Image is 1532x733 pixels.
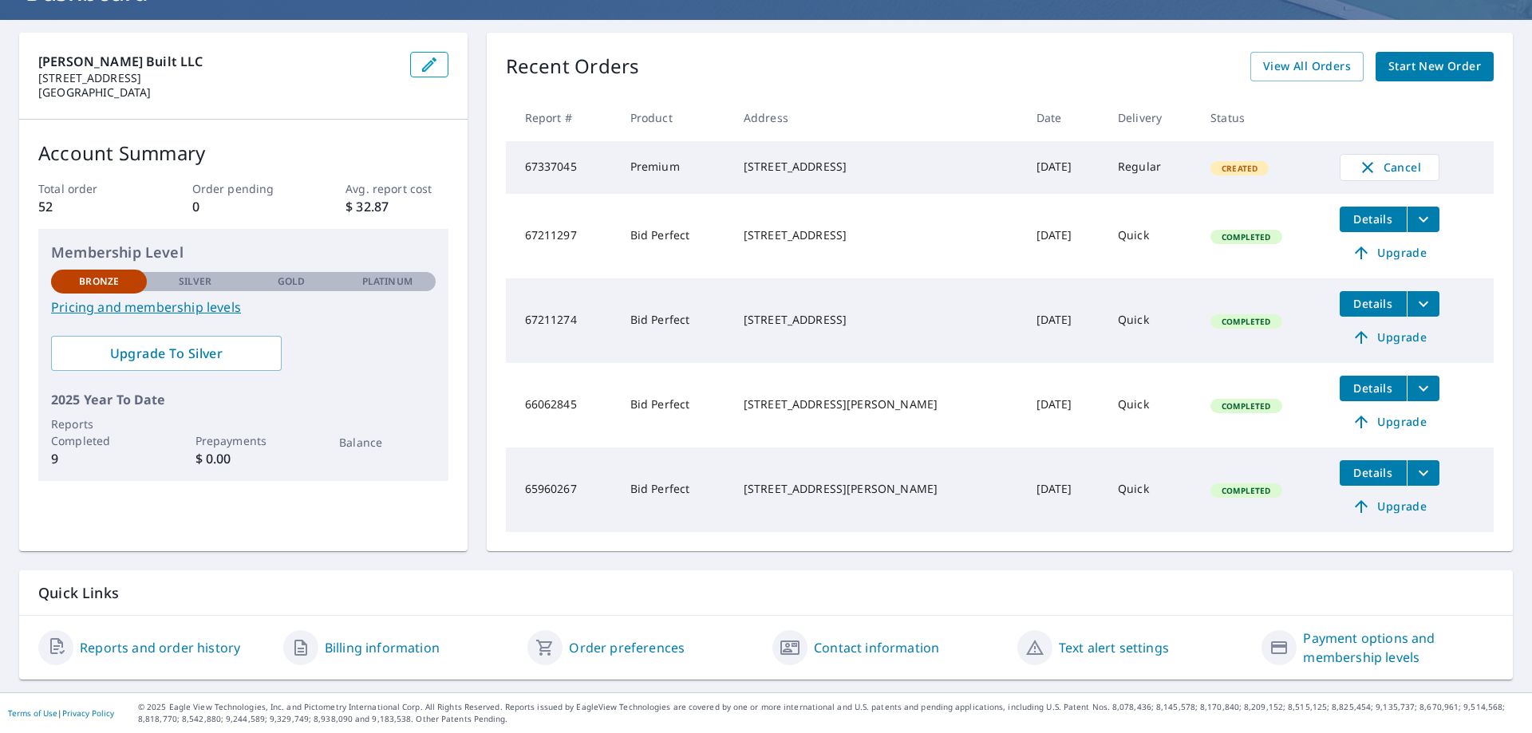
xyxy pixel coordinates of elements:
[744,396,1011,412] div: [STREET_ADDRESS][PERSON_NAME]
[62,707,114,719] a: Privacy Policy
[744,227,1011,243] div: [STREET_ADDRESS]
[278,274,305,289] p: Gold
[1105,278,1198,363] td: Quick
[1349,497,1430,516] span: Upgrade
[1212,485,1280,496] span: Completed
[345,197,448,216] p: $ 32.87
[1024,194,1105,278] td: [DATE]
[1212,163,1267,174] span: Created
[1105,447,1198,532] td: Quick
[1340,154,1439,181] button: Cancel
[192,180,294,197] p: Order pending
[38,52,397,71] p: [PERSON_NAME] Built LLC
[1349,243,1430,262] span: Upgrade
[38,583,1494,603] p: Quick Links
[1263,57,1351,77] span: View All Orders
[38,197,140,216] p: 52
[325,638,440,657] a: Billing information
[195,432,291,449] p: Prepayments
[51,298,436,317] a: Pricing and membership levels
[8,708,114,718] p: |
[618,94,731,141] th: Product
[1349,211,1397,227] span: Details
[1340,207,1407,232] button: detailsBtn-67211297
[38,85,397,100] p: [GEOGRAPHIC_DATA]
[506,447,618,532] td: 65960267
[618,141,731,194] td: Premium
[1198,94,1327,141] th: Status
[339,434,435,451] p: Balance
[1303,629,1494,667] a: Payment options and membership levels
[138,701,1524,725] p: © 2025 Eagle View Technologies, Inc. and Pictometry International Corp. All Rights Reserved. Repo...
[1340,409,1439,435] a: Upgrade
[569,638,685,657] a: Order preferences
[79,274,119,289] p: Bronze
[744,481,1011,497] div: [STREET_ADDRESS][PERSON_NAME]
[80,638,240,657] a: Reports and order history
[618,447,731,532] td: Bid Perfect
[1349,465,1397,480] span: Details
[51,390,436,409] p: 2025 Year To Date
[1212,316,1280,327] span: Completed
[1340,325,1439,350] a: Upgrade
[731,94,1024,141] th: Address
[1105,363,1198,447] td: Quick
[64,345,269,362] span: Upgrade To Silver
[1250,52,1364,81] a: View All Orders
[1349,296,1397,311] span: Details
[1388,57,1481,77] span: Start New Order
[1212,231,1280,242] span: Completed
[51,416,147,449] p: Reports Completed
[1349,412,1430,432] span: Upgrade
[1024,94,1105,141] th: Date
[1105,141,1198,194] td: Regular
[814,638,939,657] a: Contact information
[506,141,618,194] td: 67337045
[1340,494,1439,519] a: Upgrade
[506,52,640,81] p: Recent Orders
[345,180,448,197] p: Avg. report cost
[1340,240,1439,266] a: Upgrade
[506,94,618,141] th: Report #
[195,449,291,468] p: $ 0.00
[506,363,618,447] td: 66062845
[1340,460,1407,486] button: detailsBtn-65960267
[1212,400,1280,412] span: Completed
[1340,291,1407,317] button: detailsBtn-67211274
[1356,158,1423,177] span: Cancel
[1376,52,1494,81] a: Start New Order
[744,312,1011,328] div: [STREET_ADDRESS]
[744,159,1011,175] div: [STREET_ADDRESS]
[1024,278,1105,363] td: [DATE]
[8,707,57,719] a: Terms of Use
[1407,291,1439,317] button: filesDropdownBtn-67211274
[1105,94,1198,141] th: Delivery
[1407,376,1439,401] button: filesDropdownBtn-66062845
[1024,141,1105,194] td: [DATE]
[1407,207,1439,232] button: filesDropdownBtn-67211297
[1024,363,1105,447] td: [DATE]
[618,363,731,447] td: Bid Perfect
[362,274,413,289] p: Platinum
[38,139,448,167] p: Account Summary
[51,242,436,263] p: Membership Level
[38,71,397,85] p: [STREET_ADDRESS]
[1349,328,1430,347] span: Upgrade
[38,180,140,197] p: Total order
[1407,460,1439,486] button: filesDropdownBtn-65960267
[192,197,294,216] p: 0
[1059,638,1169,657] a: Text alert settings
[179,274,212,289] p: Silver
[506,278,618,363] td: 67211274
[1340,376,1407,401] button: detailsBtn-66062845
[618,278,731,363] td: Bid Perfect
[618,194,731,278] td: Bid Perfect
[51,336,282,371] a: Upgrade To Silver
[1105,194,1198,278] td: Quick
[51,449,147,468] p: 9
[1349,380,1397,396] span: Details
[1024,447,1105,532] td: [DATE]
[506,194,618,278] td: 67211297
